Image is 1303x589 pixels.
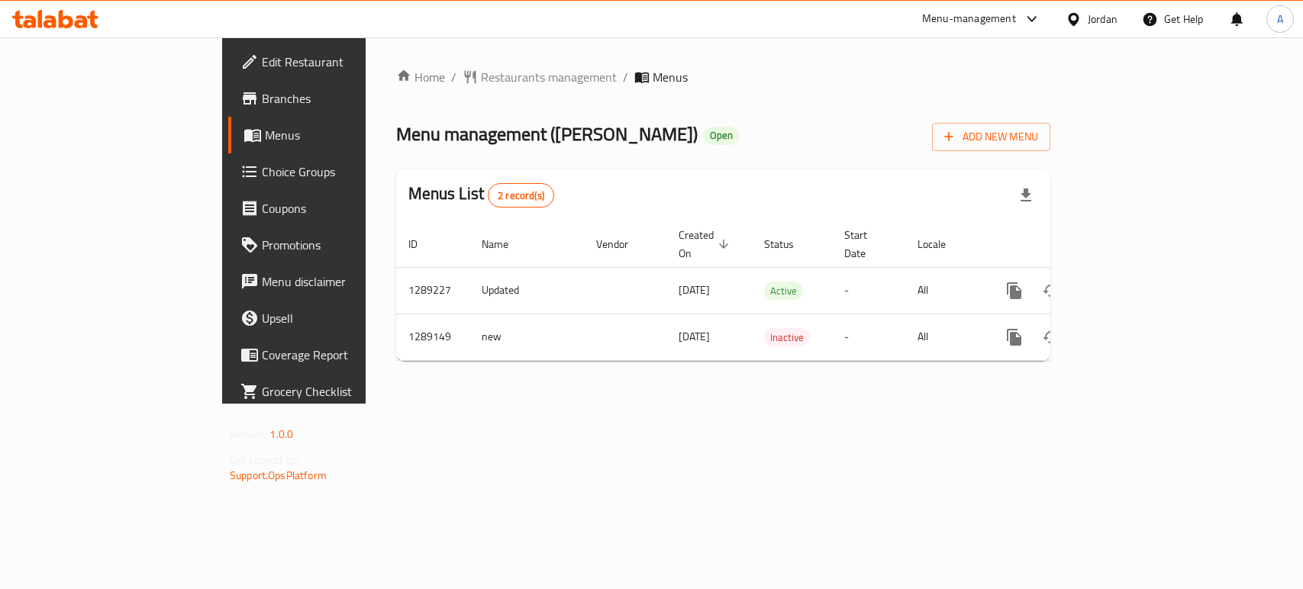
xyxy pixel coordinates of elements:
td: All [905,267,984,314]
td: All [905,314,984,360]
span: Menu disclaimer [262,272,427,291]
td: - [832,314,905,360]
div: Menu-management [922,10,1016,28]
th: Actions [984,221,1155,268]
div: Inactive [764,328,810,346]
a: Edit Restaurant [228,43,440,80]
span: Upsell [262,309,427,327]
h2: Menus List [408,182,554,208]
button: Change Status [1033,272,1069,309]
span: Coverage Report [262,346,427,364]
div: Export file [1008,177,1044,214]
td: - [832,267,905,314]
a: Restaurants management [463,68,617,86]
div: Open [704,127,739,145]
span: Inactive [764,329,810,346]
div: Active [764,282,803,300]
span: Open [704,129,739,142]
span: Choice Groups [262,163,427,181]
span: Menus [265,126,427,144]
span: [DATE] [679,280,710,300]
a: Menus [228,117,440,153]
a: Upsell [228,300,440,336]
span: Get support on: [230,450,300,470]
a: Coverage Report [228,336,440,373]
a: Support.OpsPlatform [230,465,327,485]
a: Grocery Checklist [228,373,440,410]
button: more [996,272,1033,309]
span: Status [764,235,814,253]
span: Start Date [844,226,887,262]
button: Change Status [1033,319,1069,356]
nav: breadcrumb [396,68,1050,86]
span: Vendor [596,235,648,253]
span: Branches [262,89,427,108]
span: Add New Menu [944,127,1038,146]
a: Promotions [228,227,440,263]
span: Created On [679,226,734,262]
td: new [469,314,584,360]
a: Choice Groups [228,153,440,190]
li: / [623,68,628,86]
span: Menus [653,68,688,86]
span: Coupons [262,199,427,217]
span: Promotions [262,236,427,254]
span: Version: [230,424,267,444]
a: Branches [228,80,440,117]
span: Active [764,282,803,300]
button: more [996,319,1033,356]
span: Edit Restaurant [262,53,427,71]
li: / [451,68,456,86]
button: Add New Menu [932,123,1050,151]
span: Locale [918,235,966,253]
table: enhanced table [396,221,1155,361]
span: Grocery Checklist [262,382,427,401]
a: Coupons [228,190,440,227]
span: Name [482,235,528,253]
div: Total records count [488,183,554,208]
span: ID [408,235,437,253]
a: Menu disclaimer [228,263,440,300]
td: Updated [469,267,584,314]
div: Jordan [1088,11,1118,27]
span: [DATE] [679,327,710,346]
span: Restaurants management [481,68,617,86]
span: Menu management ( [PERSON_NAME] ) [396,117,698,151]
span: A [1277,11,1283,27]
span: 1.0.0 [269,424,293,444]
span: 2 record(s) [489,188,553,203]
